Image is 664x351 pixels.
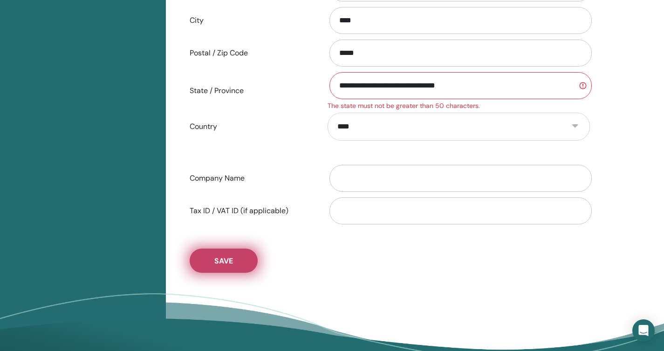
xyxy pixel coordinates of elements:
div: The state must not be greater than 50 characters. [328,101,590,111]
div: Open Intercom Messenger [632,319,655,342]
label: State / Province [183,82,321,100]
label: Tax ID / VAT ID (if applicable) [183,202,321,220]
label: City [183,12,321,29]
label: Postal / Zip Code [183,44,321,62]
span: Save [214,256,233,266]
label: Country [183,118,321,135]
button: Save [190,249,258,273]
label: Company Name [183,169,321,187]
